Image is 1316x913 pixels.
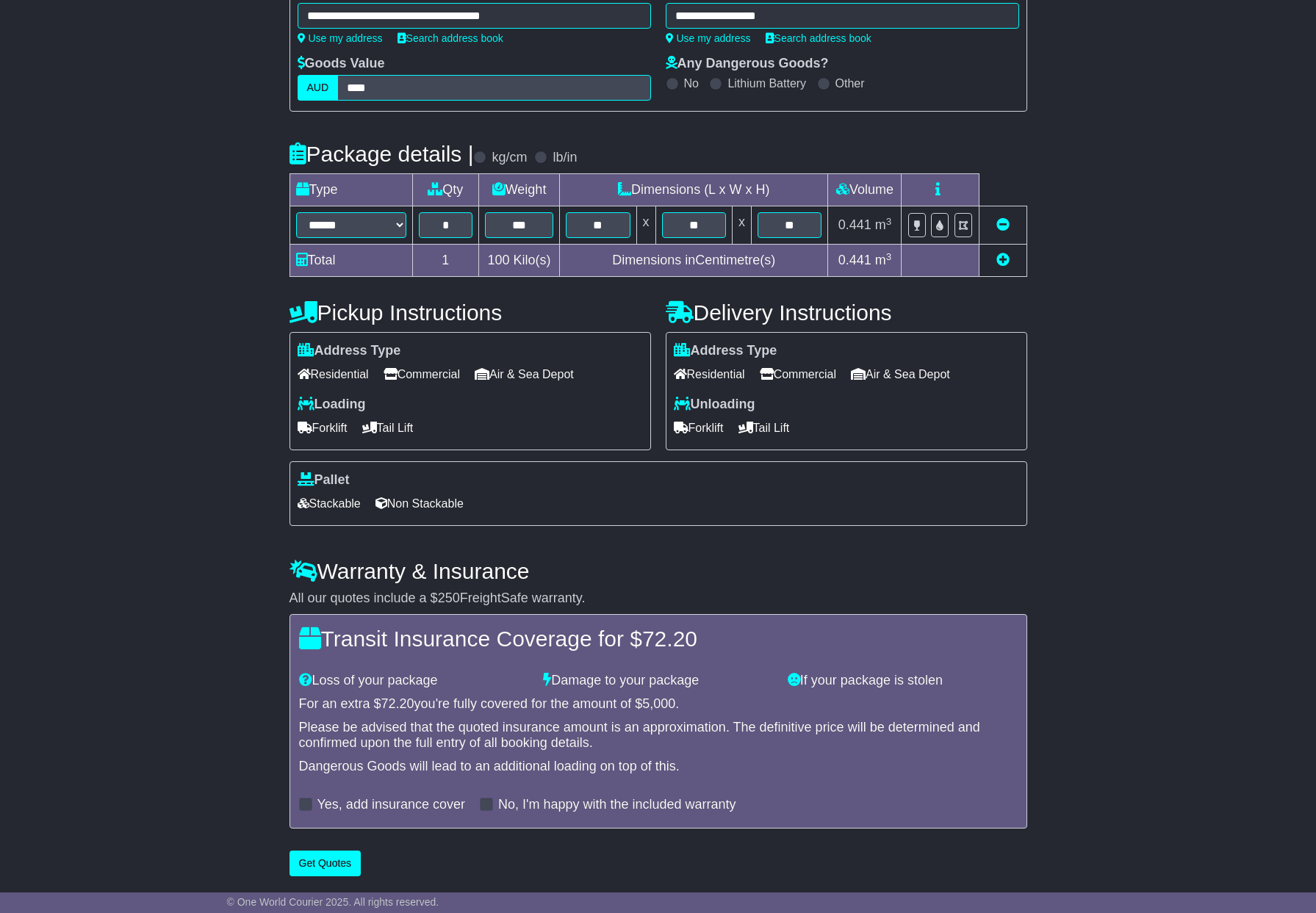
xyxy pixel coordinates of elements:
[290,851,362,876] button: Get Quotes
[317,797,465,813] label: Yes, add insurance cover
[298,363,369,386] span: Residential
[498,797,736,813] label: No, I'm happy with the included warranty
[828,174,902,206] td: Volume
[553,150,577,166] label: lb/in
[780,673,1025,689] div: If your package is stolen
[560,245,828,277] td: Dimensions in Centimetre(s)
[766,32,871,44] a: Search address book
[384,363,460,386] span: Commercial
[727,76,806,90] label: Lithium Battery
[996,253,1010,267] a: Add new item
[290,300,651,325] h4: Pickup Instructions
[227,896,439,908] span: © One World Courier 2025. All rights reserved.
[412,245,479,277] td: 1
[438,591,460,605] span: 250
[299,720,1018,751] div: Please be advised that the quoted insurance amount is an approximation. The definitive price will...
[298,75,339,101] label: AUD
[674,343,777,359] label: Address Type
[875,217,892,232] span: m
[299,759,1018,775] div: Dangerous Goods will lead to an additional loading on top of this.
[838,253,871,267] span: 0.441
[479,174,560,206] td: Weight
[362,416,414,439] span: Tail Lift
[886,216,892,227] sup: 3
[666,32,751,44] a: Use my address
[642,696,675,711] span: 5,000
[292,673,536,689] div: Loss of your package
[412,174,479,206] td: Qty
[475,363,574,386] span: Air & Sea Depot
[642,627,697,651] span: 72.20
[298,32,383,44] a: Use my address
[298,416,348,439] span: Forklift
[674,397,755,413] label: Unloading
[996,217,1010,232] a: Remove this item
[875,253,892,267] span: m
[738,416,790,439] span: Tail Lift
[381,696,414,711] span: 72.20
[290,142,474,166] h4: Package details |
[666,56,829,72] label: Any Dangerous Goods?
[290,245,412,277] td: Total
[298,56,385,72] label: Goods Value
[636,206,655,245] td: x
[299,696,1018,712] div: For an extra $ you're fully covered for the amount of $ .
[299,627,1018,651] h4: Transit Insurance Coverage for $
[684,76,699,90] label: No
[674,363,745,386] span: Residential
[298,343,401,359] label: Address Type
[398,32,503,44] a: Search address book
[290,591,1027,607] div: All our quotes include a $ FreightSafe warranty.
[298,397,366,413] label: Loading
[732,206,751,245] td: x
[851,363,950,386] span: Air & Sea Depot
[492,150,527,166] label: kg/cm
[760,363,836,386] span: Commercial
[290,559,1027,583] h4: Warranty & Insurance
[479,245,560,277] td: Kilo(s)
[560,174,828,206] td: Dimensions (L x W x H)
[674,416,724,439] span: Forklift
[375,492,464,515] span: Non Stackable
[835,76,865,90] label: Other
[536,673,780,689] div: Damage to your package
[298,472,350,488] label: Pallet
[838,217,871,232] span: 0.441
[666,300,1027,325] h4: Delivery Instructions
[488,253,510,267] span: 100
[290,174,412,206] td: Type
[298,492,361,515] span: Stackable
[886,251,892,262] sup: 3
